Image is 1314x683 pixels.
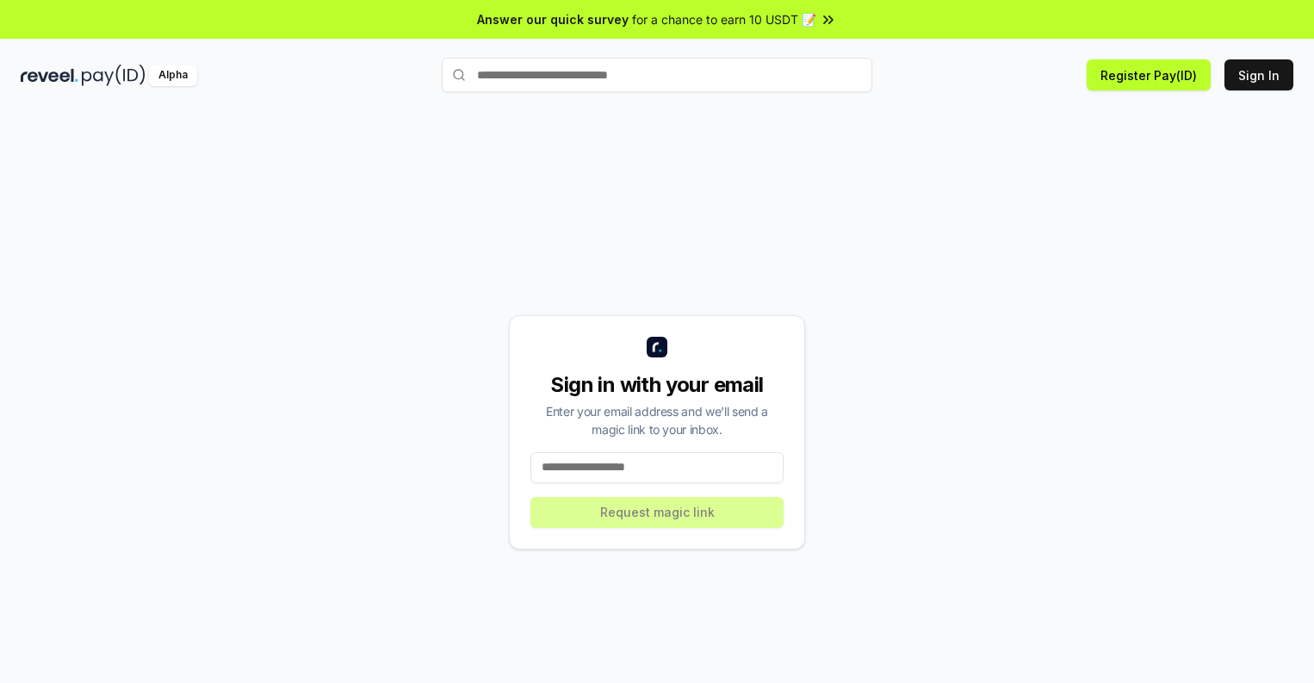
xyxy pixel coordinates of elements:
span: Answer our quick survey [477,10,629,28]
span: for a chance to earn 10 USDT 📝 [632,10,816,28]
img: pay_id [82,65,146,86]
div: Alpha [149,65,197,86]
img: reveel_dark [21,65,78,86]
button: Sign In [1224,59,1293,90]
div: Sign in with your email [530,371,784,399]
img: logo_small [647,337,667,357]
div: Enter your email address and we’ll send a magic link to your inbox. [530,402,784,438]
button: Register Pay(ID) [1087,59,1211,90]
